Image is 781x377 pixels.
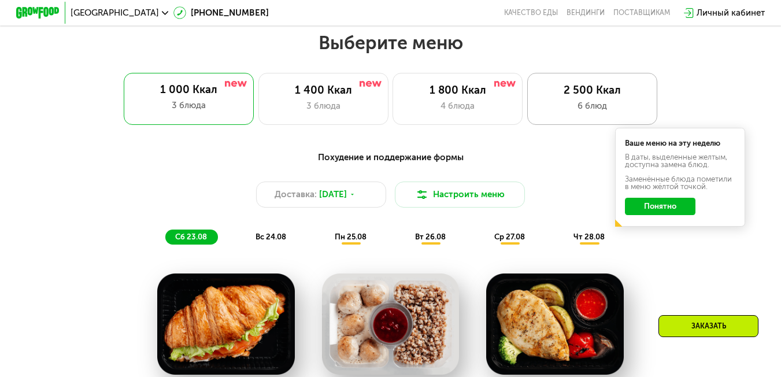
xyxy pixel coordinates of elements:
[539,99,646,113] div: 6 блюд
[658,315,758,337] div: Заказать
[613,9,670,17] div: поставщикам
[71,9,159,17] span: [GEOGRAPHIC_DATA]
[175,232,207,241] span: сб 23.08
[135,99,243,112] div: 3 блюда
[625,153,735,168] div: В даты, выделенные желтым, доступна замена блюд.
[404,99,512,113] div: 4 блюда
[567,9,605,17] a: Вендинги
[69,151,712,164] div: Похудение и поддержание формы
[256,232,286,241] span: вс 24.08
[275,188,317,201] span: Доставка:
[269,99,377,113] div: 3 блюда
[504,9,558,17] a: Качество еды
[173,6,269,20] a: [PHONE_NUMBER]
[625,175,735,190] div: Заменённые блюда пометили в меню жёлтой точкой.
[35,31,746,54] h2: Выберите меню
[395,182,525,208] button: Настроить меню
[415,232,446,241] span: вт 26.08
[135,83,243,97] div: 1 000 Ккал
[539,84,646,97] div: 2 500 Ккал
[573,232,605,241] span: чт 28.08
[625,139,735,147] div: Ваше меню на эту неделю
[335,232,367,241] span: пн 25.08
[319,188,347,201] span: [DATE]
[625,198,695,215] button: Понятно
[269,84,377,97] div: 1 400 Ккал
[494,232,525,241] span: ср 27.08
[404,84,512,97] div: 1 800 Ккал
[697,6,765,20] div: Личный кабинет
